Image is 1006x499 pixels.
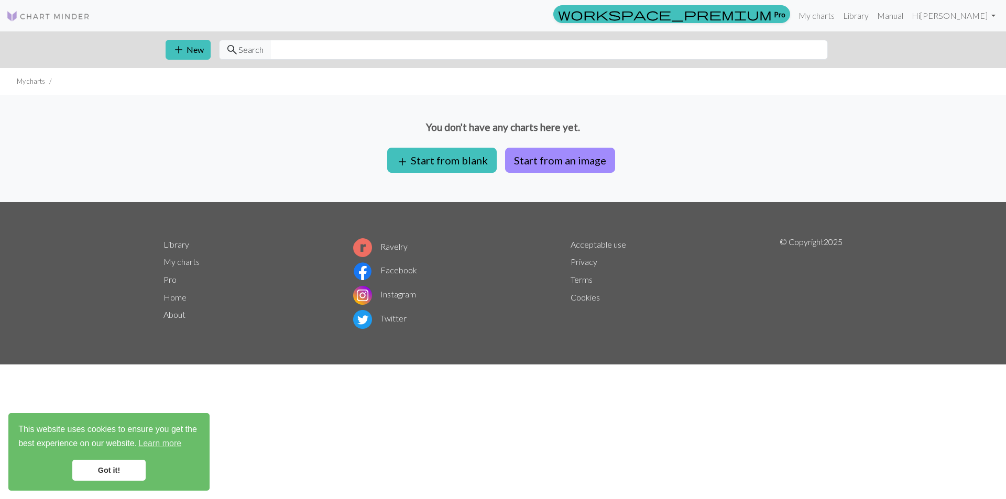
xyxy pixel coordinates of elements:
[17,76,45,86] li: My charts
[505,148,615,173] button: Start from an image
[238,43,264,56] span: Search
[72,460,146,481] a: dismiss cookie message
[166,40,211,60] button: New
[553,5,790,23] a: Pro
[353,241,408,251] a: Ravelry
[794,5,839,26] a: My charts
[353,289,416,299] a: Instagram
[18,423,200,451] span: This website uses cookies to ensure you get the best experience on our website.
[396,154,409,169] span: add
[501,154,619,164] a: Start from an image
[226,42,238,57] span: search
[163,257,200,267] a: My charts
[353,238,372,257] img: Ravelry logo
[558,7,772,21] span: workspace_premium
[353,313,407,323] a: Twitter
[387,148,497,173] button: Start from blank
[163,292,187,302] a: Home
[137,436,183,451] a: learn more about cookies
[571,274,593,284] a: Terms
[6,10,90,23] img: Logo
[571,292,600,302] a: Cookies
[571,239,626,249] a: Acceptable use
[353,310,372,329] img: Twitter logo
[353,265,417,275] a: Facebook
[353,262,372,281] img: Facebook logo
[907,5,1000,26] a: Hi[PERSON_NAME]
[163,274,177,284] a: Pro
[163,309,185,319] a: About
[780,236,843,331] p: © Copyright 2025
[172,42,185,57] span: add
[8,413,210,491] div: cookieconsent
[839,5,873,26] a: Library
[873,5,907,26] a: Manual
[571,257,597,267] a: Privacy
[163,239,189,249] a: Library
[353,286,372,305] img: Instagram logo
